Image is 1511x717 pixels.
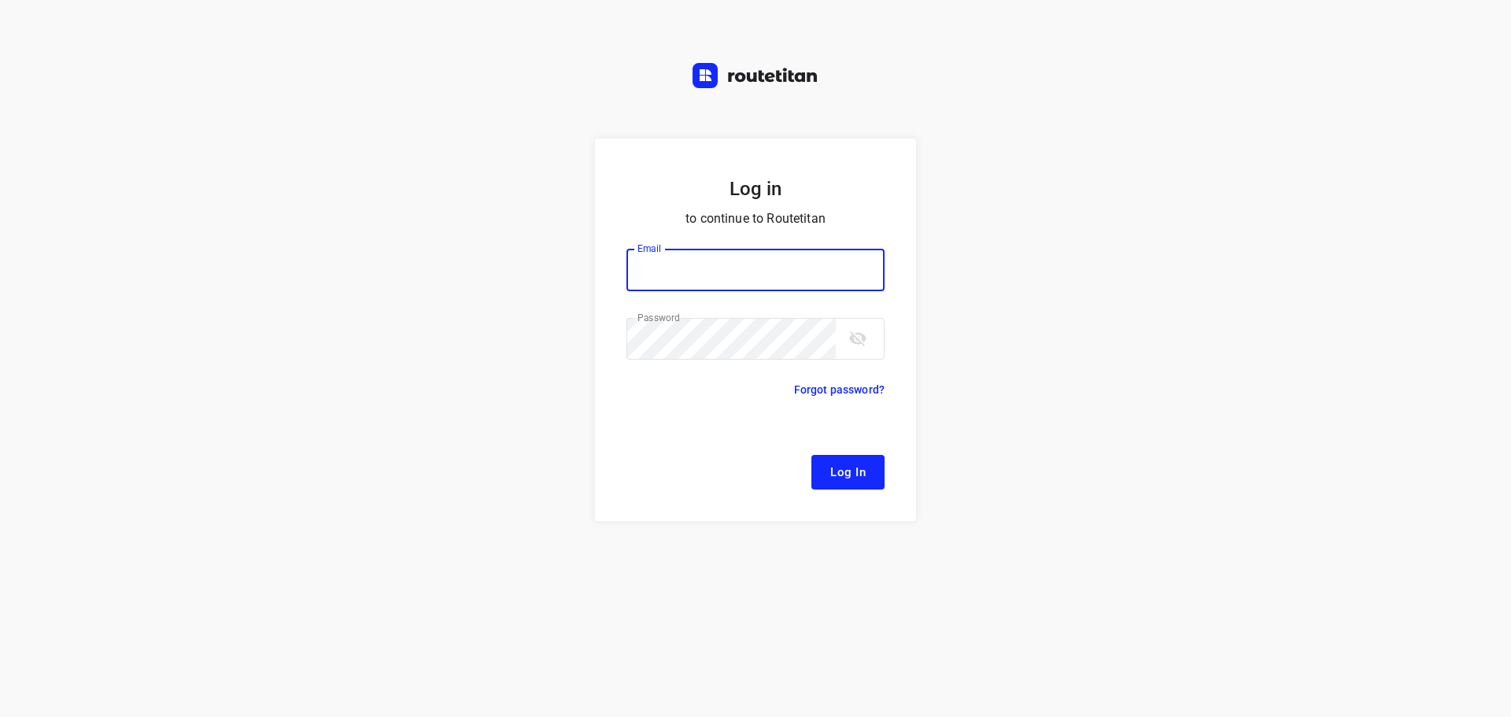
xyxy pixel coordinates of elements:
img: Routetitan [693,63,818,88]
p: to continue to Routetitan [626,208,885,230]
p: Forgot password? [794,380,885,399]
button: toggle password visibility [842,323,874,354]
button: Log In [811,455,885,490]
span: Log In [830,462,866,482]
h5: Log in [626,176,885,201]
